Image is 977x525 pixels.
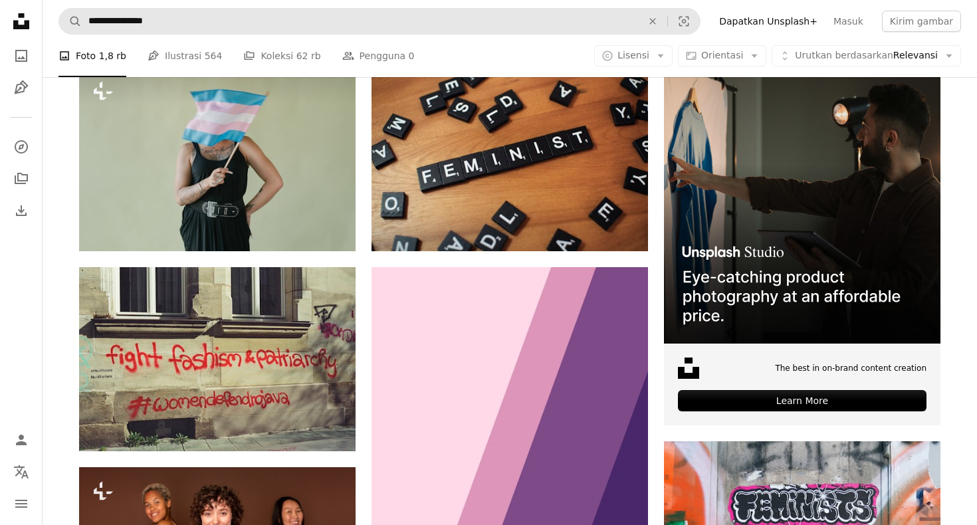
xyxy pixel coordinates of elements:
[8,490,35,517] button: Menu
[58,8,701,35] form: Temuka visual di seluruh situs
[617,50,649,60] span: Lisensi
[8,43,35,69] a: Foto
[296,49,321,63] span: 62 rb
[79,153,356,165] a: Seorang wanita dengan gaun hitam memegang bendera biru dan merah muda
[775,363,926,374] span: The best in on-brand content creation
[8,427,35,453] a: Masuk/Daftar
[372,153,648,165] a: Teks feminis
[668,9,700,34] button: Pencarian visual
[372,67,648,251] img: Teks feminis
[678,390,926,411] div: Learn More
[795,49,938,62] span: Relevansi
[678,45,766,66] button: Orientasi
[372,498,648,510] a: latar belakang merah muda dan ungu dengan garis-garis diagonal
[79,267,356,451] img: sebuah bangunan dengan grafiti di sisinya
[243,35,320,77] a: Koleksi 62 rb
[8,8,35,37] a: Beranda — Unsplash
[825,11,871,32] a: Masuk
[409,49,415,63] span: 0
[711,11,825,32] a: Dapatkan Unsplash+
[8,165,35,192] a: Koleksi
[638,9,667,34] button: Hapus
[701,50,743,60] span: Orientasi
[8,134,35,160] a: Jelajahi
[8,197,35,224] a: Riwayat Pengunduhan
[8,74,35,101] a: Ilustrasi
[772,45,961,66] button: Urutkan berdasarkanRelevansi
[8,459,35,485] button: Bahasa
[882,11,961,32] button: Kirim gambar
[59,9,82,34] button: Pencarian di Unsplash
[79,67,356,251] img: Seorang wanita dengan gaun hitam memegang bendera biru dan merah muda
[664,67,940,425] a: The best in on-brand content creationLearn More
[678,358,699,379] img: file-1631678316303-ed18b8b5cb9cimage
[205,49,223,63] span: 564
[148,35,222,77] a: Ilustrasi 564
[795,50,893,60] span: Urutkan berdasarkan
[79,353,356,365] a: sebuah bangunan dengan grafiti di sisinya
[594,45,673,66] button: Lisensi
[342,35,415,77] a: Pengguna 0
[664,67,940,344] img: file-1715714098234-25b8b4e9d8faimage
